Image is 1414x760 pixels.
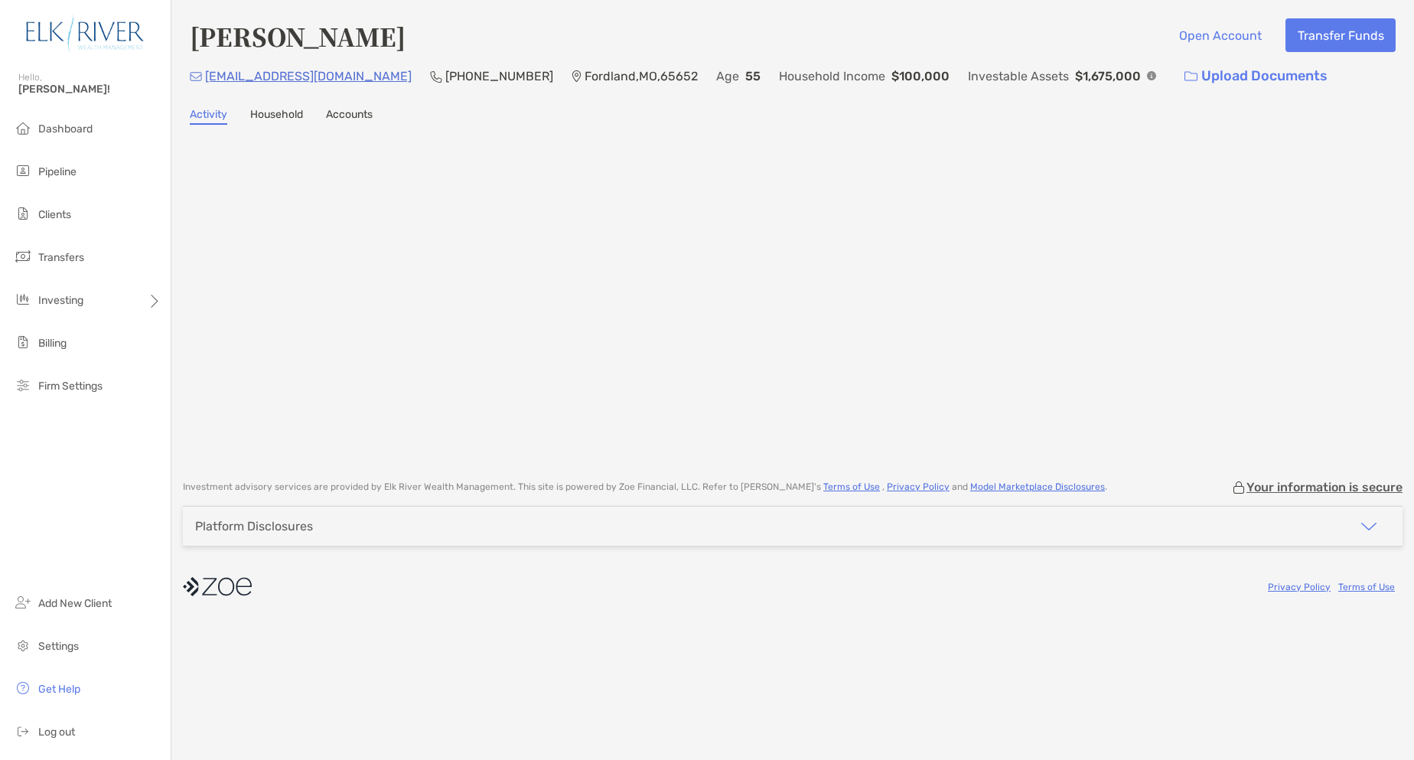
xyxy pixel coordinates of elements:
[14,376,32,394] img: firm-settings icon
[250,108,303,125] a: Household
[183,569,252,604] img: company logo
[38,122,93,135] span: Dashboard
[14,161,32,180] img: pipeline icon
[14,722,32,740] img: logout icon
[1360,517,1378,536] img: icon arrow
[1285,18,1396,52] button: Transfer Funds
[14,290,32,308] img: investing icon
[1268,582,1331,592] a: Privacy Policy
[445,67,553,86] p: [PHONE_NUMBER]
[14,119,32,137] img: dashboard icon
[38,683,80,696] span: Get Help
[14,247,32,266] img: transfers icon
[1338,582,1395,592] a: Terms of Use
[190,18,406,54] h4: [PERSON_NAME]
[14,593,32,612] img: add_new_client icon
[38,251,84,264] span: Transfers
[195,519,313,533] div: Platform Disclosures
[779,67,885,86] p: Household Income
[38,380,103,393] span: Firm Settings
[14,679,32,697] img: get-help icon
[572,70,582,83] img: Location Icon
[1246,480,1403,494] p: Your information is secure
[1147,71,1156,80] img: Info Icon
[1175,60,1337,93] a: Upload Documents
[190,72,202,81] img: Email Icon
[823,481,880,492] a: Terms of Use
[716,67,739,86] p: Age
[1184,71,1197,82] img: button icon
[38,597,112,610] span: Add New Client
[18,6,152,61] img: Zoe Logo
[38,640,79,653] span: Settings
[38,294,83,307] span: Investing
[183,481,1107,493] p: Investment advisory services are provided by Elk River Wealth Management . This site is powered b...
[1075,67,1141,86] p: $1,675,000
[745,67,761,86] p: 55
[887,481,950,492] a: Privacy Policy
[968,67,1069,86] p: Investable Assets
[205,67,412,86] p: [EMAIL_ADDRESS][DOMAIN_NAME]
[38,165,77,178] span: Pipeline
[891,67,950,86] p: $100,000
[326,108,373,125] a: Accounts
[18,83,161,96] span: [PERSON_NAME]!
[14,204,32,223] img: clients icon
[585,67,698,86] p: Fordland , MO , 65652
[14,636,32,654] img: settings icon
[1167,18,1273,52] button: Open Account
[38,726,75,739] span: Log out
[190,108,227,125] a: Activity
[14,333,32,351] img: billing icon
[38,337,67,350] span: Billing
[430,70,442,83] img: Phone Icon
[970,481,1105,492] a: Model Marketplace Disclosures
[38,208,71,221] span: Clients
